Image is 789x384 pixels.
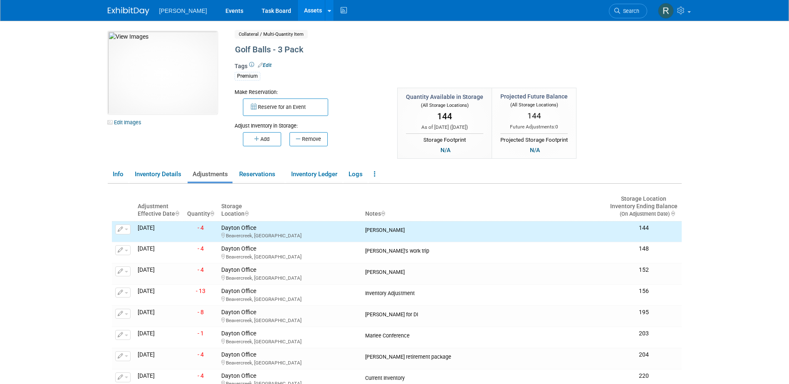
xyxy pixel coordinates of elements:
span: - 4 [198,224,204,231]
div: 203 [609,330,678,337]
div: 195 [609,309,678,316]
div: Tags [235,62,613,86]
div: N/A [438,145,453,155]
span: 144 [527,111,541,121]
button: Remove [289,132,328,146]
div: 156 [609,288,678,295]
div: Dayton Office [221,224,359,239]
a: Edit [258,62,272,68]
div: [PERSON_NAME] [365,266,603,276]
div: [PERSON_NAME] retirement package [365,351,603,360]
th: Storage LocationInventory Ending Balance (On Adjustment Date) : activate to sort column ascending [606,192,682,221]
div: Beavercreek, [GEOGRAPHIC_DATA] [221,316,359,324]
a: Adjustments [188,167,232,182]
span: - 4 [198,266,204,273]
div: (All Storage Locations) [500,101,568,108]
div: Inventory Adjustment [365,288,603,297]
span: - 1 [198,330,204,337]
a: Info [108,167,128,182]
button: Add [243,132,281,146]
div: N/A [527,145,542,155]
div: Future Adjustments: [500,123,568,130]
div: Quantity Available in Storage [406,93,483,101]
a: Edit Images [108,117,145,128]
th: Adjustment Effective Date : activate to sort column ascending [134,192,183,221]
div: Storage Footprint [406,133,483,144]
th: Storage Location : activate to sort column ascending [218,192,362,221]
span: [PERSON_NAME] [159,7,207,14]
a: Search [609,4,647,18]
td: [DATE] [134,327,183,348]
div: As of [DATE] ( ) [406,124,483,131]
div: Dayton Office [221,309,359,324]
div: 220 [609,372,678,380]
img: View Images [108,31,218,114]
span: Collateral / Multi-Quantity Item [235,30,308,39]
img: Rebecca Deis [658,3,674,19]
a: Inventory Details [130,167,186,182]
div: Projected Future Balance [500,92,568,101]
div: Adjust Inventory in Storage: [235,116,385,130]
th: Notes : activate to sort column ascending [362,192,606,221]
span: 144 [437,111,452,121]
td: [DATE] [134,263,183,285]
span: Search [620,8,639,14]
span: (On Adjustment Date) [613,211,670,217]
a: Inventory Ledger [286,167,342,182]
div: 204 [609,351,678,359]
button: Reserve for an Event [243,98,328,116]
div: [PERSON_NAME]'s work trip [365,245,603,254]
div: [PERSON_NAME] [365,224,603,234]
span: - 4 [198,245,204,252]
div: (All Storage Locations) [406,101,483,109]
a: Logs [344,167,367,182]
td: [DATE] [134,242,183,263]
div: 148 [609,245,678,253]
div: Beavercreek, [GEOGRAPHIC_DATA] [221,253,359,260]
td: [DATE] [134,285,183,306]
div: Beavercreek, [GEOGRAPHIC_DATA] [221,337,359,345]
a: Reservations [234,167,284,182]
div: 144 [609,224,678,232]
span: - 4 [198,372,204,379]
div: Beavercreek, [GEOGRAPHIC_DATA] [221,295,359,303]
div: Dayton Office [221,288,359,303]
div: Dayton Office [221,245,359,260]
div: Projected Storage Footprint [500,133,568,144]
span: 0 [555,124,558,130]
div: Beavercreek, [GEOGRAPHIC_DATA] [221,274,359,281]
span: - 8 [198,309,204,315]
div: Dayton Office [221,351,359,366]
div: Make Reservation: [235,88,385,96]
div: Current Inventory [365,372,603,382]
div: Golf Balls - 3 Pack [232,42,613,57]
span: - 13 [196,288,205,294]
div: Beavercreek, [GEOGRAPHIC_DATA] [221,231,359,239]
div: Premium [235,72,260,81]
th: Quantity : activate to sort column ascending [183,192,218,221]
span: - 4 [198,351,204,358]
div: 152 [609,266,678,274]
img: ExhibitDay [108,7,149,15]
td: [DATE] [134,306,183,327]
div: Dayton Office [221,330,359,345]
div: Beavercreek, [GEOGRAPHIC_DATA] [221,359,359,366]
div: [PERSON_NAME] for DI [365,309,603,318]
td: [DATE] [134,221,183,242]
td: [DATE] [134,348,183,369]
div: Dayton Office [221,266,359,281]
div: Marlee Conference [365,330,603,339]
span: [DATE] [452,124,466,130]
